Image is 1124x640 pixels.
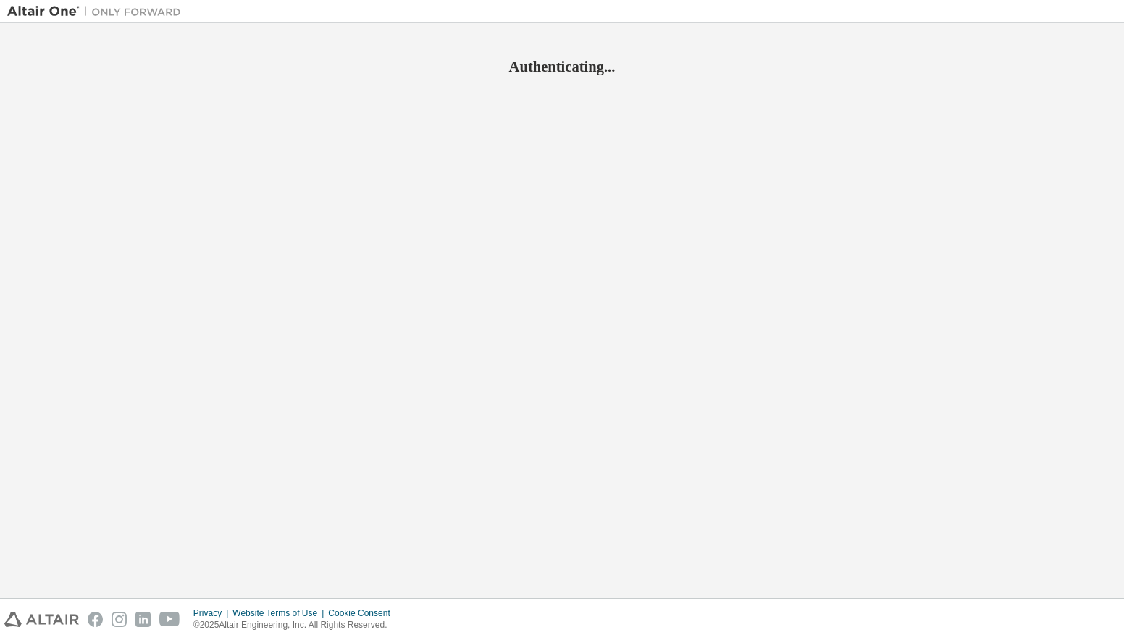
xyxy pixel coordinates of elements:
[232,607,328,619] div: Website Terms of Use
[193,607,232,619] div: Privacy
[328,607,398,619] div: Cookie Consent
[159,612,180,627] img: youtube.svg
[4,612,79,627] img: altair_logo.svg
[88,612,103,627] img: facebook.svg
[135,612,151,627] img: linkedin.svg
[7,4,188,19] img: Altair One
[193,619,399,631] p: © 2025 Altair Engineering, Inc. All Rights Reserved.
[112,612,127,627] img: instagram.svg
[7,57,1117,76] h2: Authenticating...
